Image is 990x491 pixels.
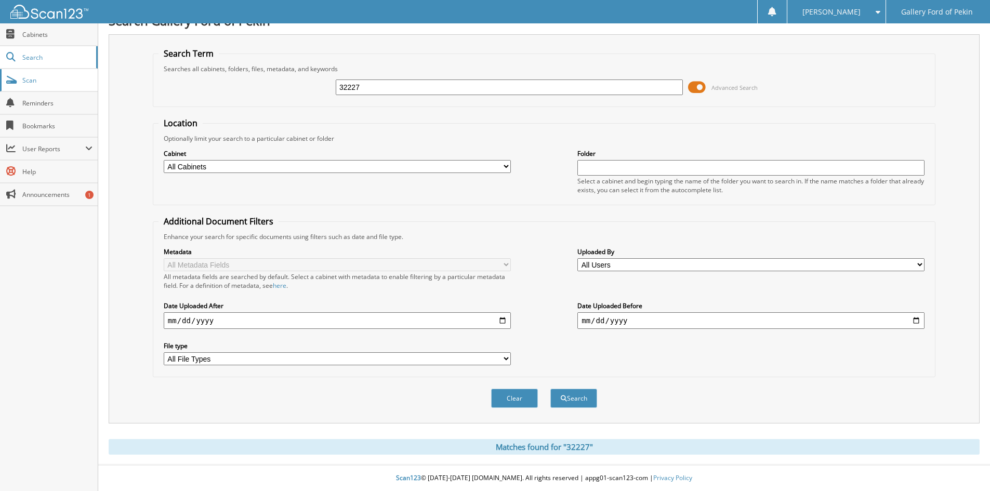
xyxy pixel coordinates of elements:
[22,122,93,130] span: Bookmarks
[802,9,861,15] span: [PERSON_NAME]
[653,473,692,482] a: Privacy Policy
[273,281,286,290] a: here
[577,149,925,158] label: Folder
[577,312,925,329] input: end
[22,30,93,39] span: Cabinets
[22,167,93,176] span: Help
[577,247,925,256] label: Uploaded By
[159,216,279,227] legend: Additional Document Filters
[98,466,990,491] div: © [DATE]-[DATE] [DOMAIN_NAME]. All rights reserved | appg01-scan123-com |
[901,9,973,15] span: Gallery Ford of Pekin
[164,341,511,350] label: File type
[22,76,93,85] span: Scan
[10,5,88,19] img: scan123-logo-white.svg
[164,247,511,256] label: Metadata
[711,84,758,91] span: Advanced Search
[22,190,93,199] span: Announcements
[164,312,511,329] input: start
[22,144,85,153] span: User Reports
[85,191,94,199] div: 1
[159,232,930,241] div: Enhance your search for specific documents using filters such as date and file type.
[109,439,980,455] div: Matches found for "32227"
[938,441,990,491] iframe: Chat Widget
[164,149,511,158] label: Cabinet
[22,53,91,62] span: Search
[396,473,421,482] span: Scan123
[577,301,925,310] label: Date Uploaded Before
[22,99,93,108] span: Reminders
[164,272,511,290] div: All metadata fields are searched by default. Select a cabinet with metadata to enable filtering b...
[164,301,511,310] label: Date Uploaded After
[550,389,597,408] button: Search
[159,64,930,73] div: Searches all cabinets, folders, files, metadata, and keywords
[159,134,930,143] div: Optionally limit your search to a particular cabinet or folder
[577,177,925,194] div: Select a cabinet and begin typing the name of the folder you want to search in. If the name match...
[159,48,219,59] legend: Search Term
[159,117,203,129] legend: Location
[491,389,538,408] button: Clear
